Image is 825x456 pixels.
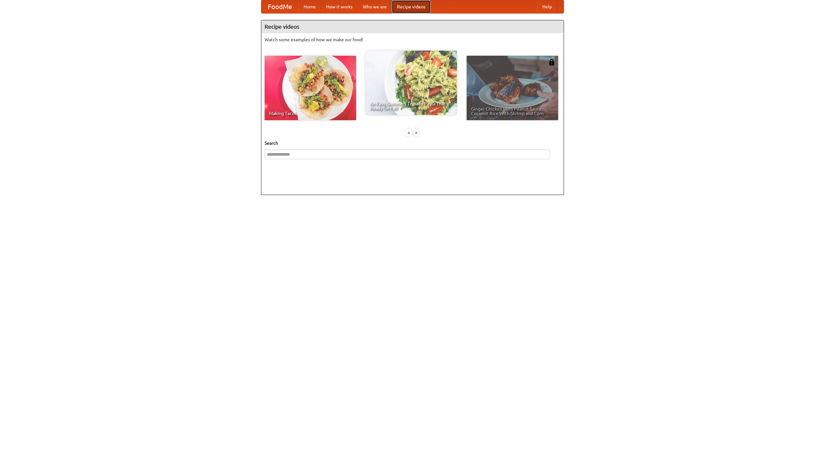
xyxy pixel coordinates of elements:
div: « [406,129,412,137]
h5: Search [265,140,560,146]
div: » [413,129,419,137]
a: An Easy, Summery Tomato Pasta That's Ready for Fall [365,51,457,115]
a: Home [298,0,321,13]
span: Making Tacos [269,111,352,116]
span: An Easy, Summery Tomato Pasta That's Ready for Fall [370,102,452,111]
a: Recipe videos [392,0,431,13]
a: FoodMe [261,0,298,13]
h4: Recipe videos [261,20,564,33]
a: Who we are [358,0,392,13]
a: Making Tacos [265,56,356,120]
p: Watch some examples of how we make our food! [265,36,560,43]
a: Help [537,0,557,13]
img: 483408.png [548,59,555,65]
a: How it works [321,0,358,13]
